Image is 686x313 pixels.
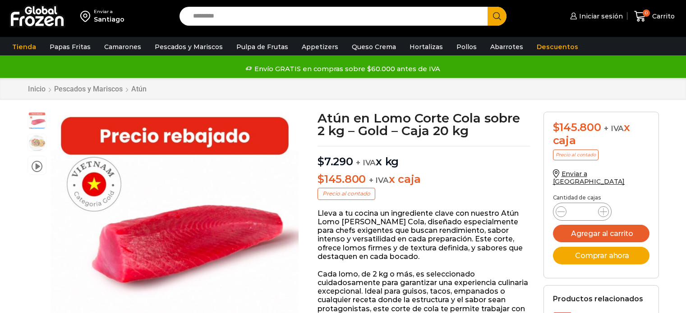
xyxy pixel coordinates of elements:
span: tartar-atun [28,134,46,152]
a: Iniciar sesión [568,7,623,25]
div: x caja [553,121,649,147]
a: Tienda [8,38,41,55]
a: Queso Crema [347,38,401,55]
p: x caja [318,173,530,186]
a: Pollos [452,38,481,55]
a: Camarones [100,38,146,55]
span: Carrito [650,12,675,21]
a: Pescados y Mariscos [150,38,227,55]
a: Hortalizas [405,38,447,55]
p: Precio al contado [318,188,375,200]
p: Cantidad de cajas [553,195,649,201]
p: Lleva a tu cocina un ingrediente clave con nuestro Atún Lomo [PERSON_NAME] Cola, diseñado especia... [318,209,530,261]
a: Abarrotes [486,38,528,55]
h2: Productos relacionados [553,295,643,303]
button: Search button [488,7,506,26]
img: address-field-icon.svg [80,9,94,24]
a: Atún [131,85,147,93]
nav: Breadcrumb [28,85,147,93]
span: + IVA [369,176,389,185]
span: $ [318,155,324,168]
p: x kg [318,146,530,168]
span: + IVA [356,158,376,167]
span: 0 [643,9,650,17]
a: 0 Carrito [632,6,677,27]
p: Precio al contado [553,150,599,160]
span: $ [553,121,560,134]
span: $ [318,172,324,186]
h1: Atún en Lomo Corte Cola sobre 2 kg – Gold – Caja 20 kg [318,112,530,137]
a: Appetizers [297,38,343,55]
a: Papas Fritas [45,38,95,55]
bdi: 145.800 [553,121,601,134]
button: Comprar ahora [553,247,649,264]
a: Pulpa de Frutas [232,38,293,55]
span: atun cola gold (1) [28,112,46,130]
div: Santiago [94,15,124,24]
a: Pescados y Mariscos [54,85,123,93]
a: Descuentos [532,38,583,55]
a: Enviar a [GEOGRAPHIC_DATA] [553,170,625,186]
bdi: 145.800 [318,172,366,186]
bdi: 7.290 [318,155,353,168]
a: Inicio [28,85,46,93]
button: Agregar al carrito [553,225,649,242]
div: Enviar a [94,9,124,15]
input: Product quantity [574,205,591,218]
span: + IVA [604,124,624,133]
span: Iniciar sesión [577,12,623,21]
